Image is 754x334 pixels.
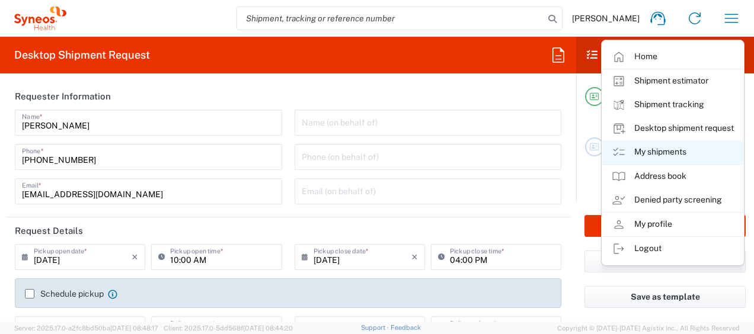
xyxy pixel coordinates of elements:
[15,91,111,102] h2: Requester Information
[584,286,746,308] button: Save as template
[602,237,743,261] a: Logout
[361,324,391,331] a: Support
[132,248,138,266] i: ×
[602,140,743,164] a: My shipments
[557,323,740,333] span: Copyright © [DATE]-[DATE] Agistix Inc., All Rights Reserved
[584,215,746,237] button: Rate
[391,324,421,331] a: Feedback
[14,48,150,62] h2: Desktop Shipment Request
[411,248,418,266] i: ×
[602,117,743,140] a: Desktop shipment request
[243,325,293,332] span: [DATE] 08:44:20
[602,165,743,188] a: Address book
[25,289,104,298] label: Schedule pickup
[164,325,293,332] span: Client: 2025.17.0-5dd568f
[110,325,158,332] span: [DATE] 08:48:17
[602,188,743,212] a: Denied party screening
[584,250,746,272] button: Save shipment
[14,325,158,332] span: Server: 2025.17.0-a2fc8bd50ba
[602,213,743,236] a: My profile
[572,13,640,24] span: [PERSON_NAME]
[237,7,544,30] input: Shipment, tracking or reference number
[602,69,743,93] a: Shipment estimator
[602,93,743,117] a: Shipment tracking
[587,48,704,62] h2: Shipment Checklist
[602,45,743,69] a: Home
[15,225,83,237] h2: Request Details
